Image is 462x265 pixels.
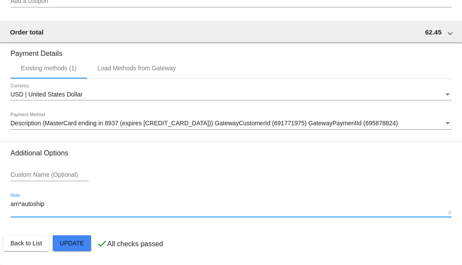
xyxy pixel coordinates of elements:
p: All checks passed [107,240,163,248]
button: Back to List [3,235,49,251]
mat-select: Payment Method [10,120,452,127]
button: Update [53,235,91,251]
span: Description (MasterCard ending in 8937 (expires [CREDIT_CARD_DATA])) GatewayCustomerId (691771975... [10,120,398,127]
h3: Payment Details [10,43,452,58]
mat-select: Currency [10,91,452,98]
span: Order total [10,28,44,36]
h3: Additional Options [10,149,452,157]
mat-icon: check [97,238,107,249]
div: Existing methods (1) [21,65,77,72]
input: Custom Name (Optional) [10,172,89,179]
div: Load Methods from Gateway [98,65,176,72]
span: USD | United States Dollar [10,91,82,98]
span: Update [60,240,84,247]
span: Back to List [10,240,42,247]
span: 62.45 [425,28,442,36]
